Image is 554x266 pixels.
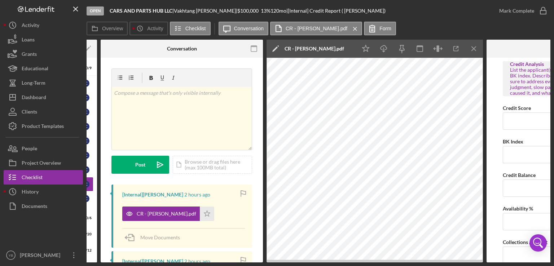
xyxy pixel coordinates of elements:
div: | [Internal] Credit Report ( [PERSON_NAME]) [286,8,386,14]
div: People [22,141,37,158]
label: CR - [PERSON_NAME].pdf [286,26,347,31]
button: CR - [PERSON_NAME].pdf [122,207,214,221]
button: Form [364,22,396,35]
span: Move Documents [140,234,180,240]
div: CR - [PERSON_NAME].pdf [285,46,344,52]
button: History [4,185,83,199]
button: Checklist [4,170,83,185]
button: Grants [4,47,83,61]
button: Clients [4,105,83,119]
div: Grants [22,47,37,63]
div: 13 % [261,8,271,14]
div: Open Intercom Messenger [529,234,547,252]
label: Credit Balance [503,172,536,178]
button: Move Documents [122,229,187,247]
label: Availability % [503,205,533,212]
div: Open [87,6,104,15]
label: Overview [102,26,123,31]
button: YB[PERSON_NAME] [4,248,83,262]
div: [PERSON_NAME] [18,248,65,264]
label: Credit Score [503,105,531,111]
div: Documents [22,199,47,215]
div: History [22,185,39,201]
label: Conversation [234,26,264,31]
div: 120 mo [271,8,286,14]
label: Form [379,26,391,31]
button: Long-Term [4,76,83,90]
div: Mark Complete [499,4,534,18]
span: $100,000 [237,8,259,14]
div: [Internal] [PERSON_NAME] [122,258,183,264]
time: 2025-09-10 17:17 [184,192,210,198]
div: Educational [22,61,48,77]
button: Checklist [170,22,211,35]
div: Project Overview [22,156,61,172]
div: Loans [22,32,35,49]
div: [Internal] [PERSON_NAME] [122,192,183,198]
button: CR - [PERSON_NAME].pdf [270,22,362,35]
button: Documents [4,199,83,213]
label: Checklist [185,26,206,31]
div: Conversation [167,46,197,52]
button: Overview [87,22,128,35]
button: Product Templates [4,119,83,133]
b: CARS AND PARTS HUB LLC [110,8,172,14]
button: Activity [129,22,168,35]
div: Vakhtang [PERSON_NAME] | [174,8,237,14]
div: Long-Term [22,76,45,92]
button: Project Overview [4,156,83,170]
div: | [110,8,174,14]
div: Checklist [22,170,43,186]
button: Dashboard [4,90,83,105]
div: CR - [PERSON_NAME].pdf [137,211,196,217]
div: Product Templates [22,119,64,135]
text: YB [9,253,13,257]
div: Post [135,156,145,174]
button: People [4,141,83,156]
div: Clients [22,105,37,121]
button: Conversation [219,22,269,35]
label: BK Index [503,138,523,145]
button: Activity [4,18,83,32]
button: Loans [4,32,83,47]
label: Activity [147,26,163,31]
div: Activity [22,18,39,34]
div: Dashboard [22,90,46,106]
label: Collections Amount [503,239,548,245]
button: Post [111,156,169,174]
time: 2025-09-10 17:16 [184,258,210,264]
button: Mark Complete [492,4,550,18]
button: Educational [4,61,83,76]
